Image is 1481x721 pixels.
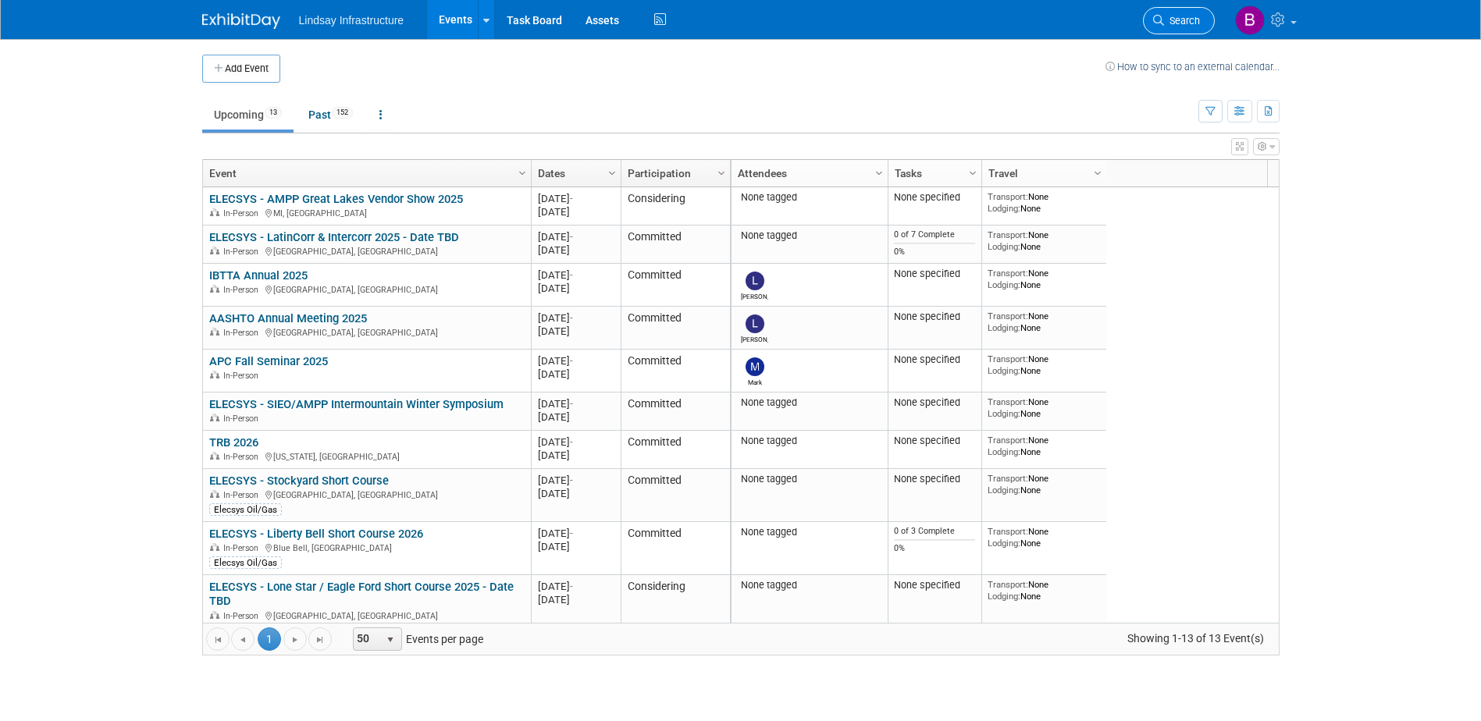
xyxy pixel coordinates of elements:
a: AASHTO Annual Meeting 2025 [209,311,367,325]
span: Column Settings [715,167,728,179]
div: None specified [894,311,975,323]
a: Past152 [297,100,365,130]
span: Transport: [988,526,1028,537]
div: None tagged [737,435,881,447]
a: TRB 2026 [209,435,258,449]
span: Column Settings [967,167,979,179]
a: ELECSYS - AMPP Great Lakes Vendor Show 2025 [209,192,463,206]
div: None None [988,473,1100,495]
td: Committed [621,264,730,307]
span: - [570,269,573,281]
div: [DATE] [538,593,614,606]
div: None tagged [737,526,881,538]
span: Go to the first page [212,634,224,646]
div: None None [988,526,1100,549]
span: Transport: [988,268,1028,279]
a: Attendees [738,160,878,186]
span: 152 [332,107,353,119]
div: 0% [894,543,975,554]
div: None tagged [737,473,881,485]
td: Committed [621,431,730,469]
a: ELECSYS - SIEO/AMPP Intermountain Winter Symposium [209,397,504,411]
a: Column Settings [964,160,981,183]
span: Go to the previous page [237,634,249,646]
span: In-Person [223,208,263,218]
span: In-Person [223,285,263,295]
img: ExhibitDay [202,13,280,29]
span: In-Person [223,328,263,338]
div: [DATE] [538,368,614,381]
a: Go to the next page [283,627,307,651]
div: [DATE] [538,435,614,449]
span: - [570,474,573,486]
span: Lindsay Infrastructure [299,14,404,27]
div: None tagged [737,191,881,204]
td: Committed [621,307,730,350]
span: Lodging: [988,365,1020,376]
span: In-Person [223,490,263,500]
div: laura huizinga [741,290,768,300]
span: Lodging: [988,241,1020,252]
span: In-Person [223,611,263,621]
img: In-Person Event [210,490,219,498]
div: None specified [894,191,975,204]
span: Lodging: [988,591,1020,602]
div: [DATE] [538,268,614,282]
img: In-Person Event [210,285,219,293]
span: Transport: [988,435,1028,446]
a: Column Settings [1089,160,1106,183]
span: Column Settings [516,167,529,179]
span: Transport: [988,229,1028,240]
span: Showing 1-13 of 13 Event(s) [1113,627,1278,649]
a: Go to the last page [308,627,332,651]
span: Events per page [333,627,499,651]
div: [DATE] [538,410,614,424]
div: [GEOGRAPHIC_DATA], [GEOGRAPHIC_DATA] [209,488,524,501]
span: - [570,355,573,367]
span: 13 [265,107,282,119]
div: [DATE] [538,311,614,325]
span: Transport: [988,579,1028,590]
a: Event [209,160,521,186]
div: 0 of 7 Complete [894,229,975,240]
a: ELECSYS - LatinCorr & Intercorr 2025 - Date TBD [209,230,459,244]
span: select [384,634,397,646]
td: Committed [621,350,730,392]
div: Elecsys Oil/Gas [209,503,282,516]
a: Travel [988,160,1096,186]
div: [DATE] [538,580,614,593]
div: [US_STATE], [GEOGRAPHIC_DATA] [209,449,524,463]
span: - [570,398,573,410]
span: Lodging: [988,408,1020,419]
div: [DATE] [538,230,614,243]
span: Search [1164,15,1200,27]
span: Lodging: [988,203,1020,214]
a: Upcoming13 [202,100,294,130]
td: Committed [621,522,730,575]
a: Column Settings [603,160,621,183]
span: - [570,436,573,448]
img: In-Person Event [210,328,219,336]
div: [GEOGRAPHIC_DATA], [GEOGRAPHIC_DATA] [209,244,524,257]
span: Column Settings [873,167,885,179]
div: None None [988,229,1100,252]
td: Committed [621,392,730,431]
span: - [570,312,573,324]
a: ELECSYS - Lone Star / Eagle Ford Short Course 2025 - Date TBD [209,580,514,609]
a: APC Fall Seminar 2025 [209,354,328,368]
img: Bonny Smith [1235,5,1265,35]
a: Participation [628,160,720,186]
img: In-Person Event [210,247,219,254]
div: [GEOGRAPHIC_DATA], [GEOGRAPHIC_DATA] [209,282,524,296]
div: [DATE] [538,243,614,257]
span: Lodging: [988,538,1020,549]
a: Column Settings [870,160,888,183]
span: Transport: [988,311,1028,321]
div: Elecsys Oil/Gas [209,556,282,569]
span: Lodging: [988,279,1020,290]
img: In-Person Event [210,452,219,460]
a: Search [1143,7,1215,34]
div: [DATE] [538,282,614,295]
span: In-Person [223,371,263,381]
a: Go to the previous page [231,627,255,651]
